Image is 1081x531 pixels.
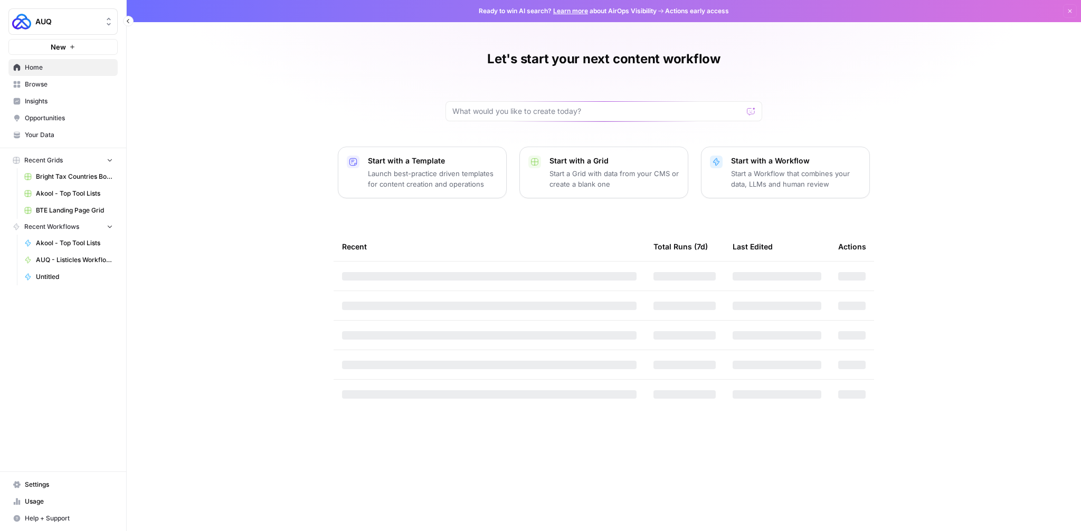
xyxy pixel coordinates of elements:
[25,497,113,506] span: Usage
[25,80,113,89] span: Browse
[487,51,720,67] h1: Let's start your next content workflow
[8,110,118,127] a: Opportunities
[25,480,113,489] span: Settings
[25,96,113,106] span: Insights
[8,510,118,527] button: Help + Support
[838,232,866,261] div: Actions
[549,156,679,166] p: Start with a Grid
[701,147,870,198] button: Start with a WorkflowStart a Workflow that combines your data, LLMs and human review
[25,113,113,123] span: Opportunities
[8,39,118,55] button: New
[25,63,113,72] span: Home
[36,238,113,248] span: Akool - Top Tool Lists
[731,156,861,166] p: Start with a Workflow
[479,6,657,16] span: Ready to win AI search? about AirOps Visibility
[733,232,773,261] div: Last Edited
[549,168,679,189] p: Start a Grid with data from your CMS or create a blank one
[25,514,113,523] span: Help + Support
[368,156,498,166] p: Start with a Template
[368,168,498,189] p: Launch best-practice driven templates for content creation and operations
[36,272,113,282] span: Untitled
[8,476,118,493] a: Settings
[20,268,118,285] a: Untitled
[24,222,79,231] span: Recent Workflows
[20,168,118,185] a: Bright Tax Countries Bottom Tier Grid
[8,59,118,76] a: Home
[653,232,708,261] div: Total Runs (7d)
[20,202,118,219] a: BTE Landing Page Grid
[20,235,118,252] a: Akool - Top Tool Lists
[553,7,588,15] a: Learn more
[24,156,63,165] span: Recent Grids
[8,76,118,93] a: Browse
[8,152,118,168] button: Recent Grids
[51,42,66,52] span: New
[342,232,637,261] div: Recent
[36,189,113,198] span: Akool - Top Tool Lists
[731,168,861,189] p: Start a Workflow that combines your data, LLMs and human review
[8,8,118,35] button: Workspace: AUQ
[36,206,113,215] span: BTE Landing Page Grid
[8,219,118,235] button: Recent Workflows
[452,106,743,117] input: What would you like to create today?
[36,255,113,265] span: AUQ - Listicles Workflow #3
[8,93,118,110] a: Insights
[20,252,118,268] a: AUQ - Listicles Workflow #3
[338,147,507,198] button: Start with a TemplateLaunch best-practice driven templates for content creation and operations
[8,493,118,510] a: Usage
[20,185,118,202] a: Akool - Top Tool Lists
[12,12,31,31] img: AUQ Logo
[665,6,729,16] span: Actions early access
[8,127,118,143] a: Your Data
[25,130,113,140] span: Your Data
[519,147,688,198] button: Start with a GridStart a Grid with data from your CMS or create a blank one
[35,16,99,27] span: AUQ
[36,172,113,181] span: Bright Tax Countries Bottom Tier Grid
